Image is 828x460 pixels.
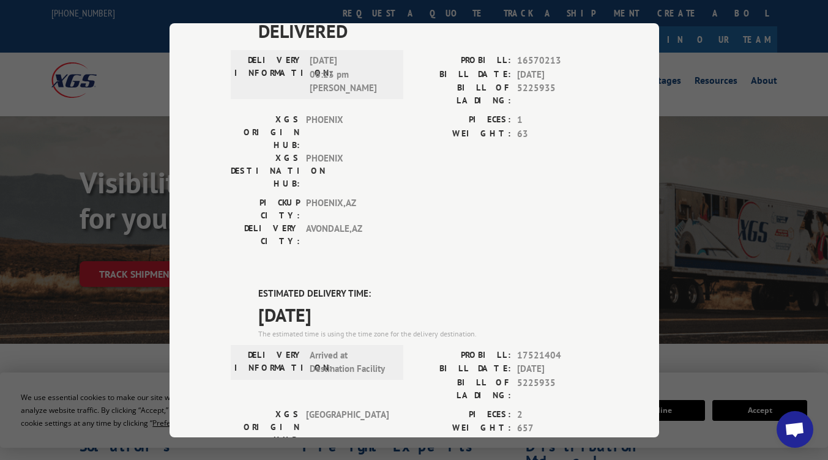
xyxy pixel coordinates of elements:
span: Arrived at Destination Facility [310,348,392,376]
label: XGS DESTINATION HUB: [231,152,300,190]
span: 1 [517,113,598,127]
span: 5225935 [517,81,598,107]
label: BILL OF LADING: [414,81,511,107]
label: WEIGHT: [414,127,511,141]
span: 5225935 [517,376,598,401]
label: PICKUP CITY: [231,196,300,222]
span: [DATE] [517,67,598,81]
div: Open chat [777,411,813,448]
span: [DATE] 06:23 pm [PERSON_NAME] [310,54,392,95]
span: AVONDALE , AZ [306,222,389,248]
span: PHOENIX [306,152,389,190]
label: WEIGHT: [414,421,511,436]
span: 657 [517,421,598,436]
label: BILL DATE: [414,362,511,376]
label: DELIVERY INFORMATION: [234,348,304,376]
span: [DATE] [258,300,598,328]
span: 17521404 [517,348,598,362]
label: BILL DATE: [414,67,511,81]
label: DELIVERY INFORMATION: [234,54,304,95]
span: [DATE] [517,362,598,376]
label: PIECES: [414,407,511,421]
span: PHOENIX , AZ [306,196,389,222]
span: 16570213 [517,54,598,68]
span: [GEOGRAPHIC_DATA] [306,407,389,446]
label: PIECES: [414,113,511,127]
span: 63 [517,127,598,141]
label: DELIVERY CITY: [231,222,300,248]
label: ESTIMATED DELIVERY TIME: [258,287,598,301]
div: The estimated time is using the time zone for the delivery destination. [258,328,598,339]
label: PROBILL: [414,54,511,68]
label: XGS ORIGIN HUB: [231,113,300,152]
span: DELIVERED [258,17,598,45]
label: BILL OF LADING: [414,376,511,401]
span: PHOENIX [306,113,389,152]
span: 2 [517,407,598,421]
label: XGS ORIGIN HUB: [231,407,300,446]
label: PROBILL: [414,348,511,362]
